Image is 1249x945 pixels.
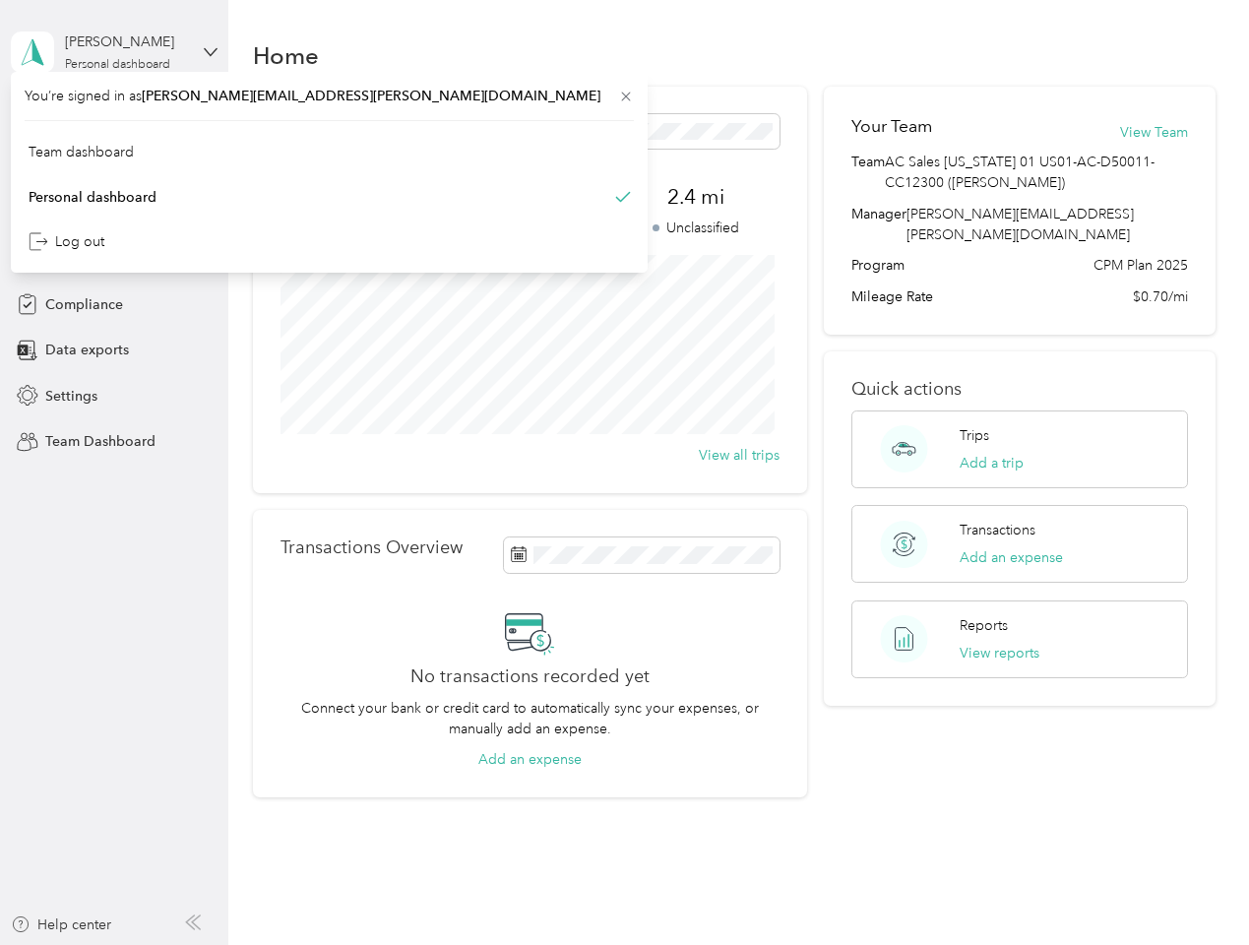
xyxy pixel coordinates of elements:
[851,286,933,307] span: Mileage Rate
[281,537,463,558] p: Transactions Overview
[960,520,1035,540] p: Transactions
[851,114,932,139] h2: Your Team
[29,186,156,207] div: Personal dashboard
[253,45,319,66] h1: Home
[45,340,129,360] span: Data exports
[960,615,1008,636] p: Reports
[1120,122,1188,143] button: View Team
[851,255,905,276] span: Program
[478,749,582,770] button: Add an expense
[45,294,123,315] span: Compliance
[45,386,97,407] span: Settings
[1139,835,1249,945] iframe: Everlance-gr Chat Button Frame
[851,379,1187,400] p: Quick actions
[851,204,906,245] span: Manager
[906,206,1134,243] span: [PERSON_NAME][EMAIL_ADDRESS][PERSON_NAME][DOMAIN_NAME]
[29,231,104,252] div: Log out
[885,152,1187,193] span: AC Sales [US_STATE] 01 US01-AC-D50011-CC12300 ([PERSON_NAME])
[65,31,188,52] div: [PERSON_NAME]
[960,425,989,446] p: Trips
[851,152,885,193] span: Team
[960,547,1063,568] button: Add an expense
[281,698,780,739] p: Connect your bank or credit card to automatically sync your expenses, or manually add an expense.
[613,183,780,211] span: 2.4 mi
[1133,286,1188,307] span: $0.70/mi
[960,453,1024,473] button: Add a trip
[65,59,170,71] div: Personal dashboard
[613,218,780,238] p: Unclassified
[29,142,134,162] div: Team dashboard
[11,914,111,935] button: Help center
[410,666,650,687] h2: No transactions recorded yet
[25,86,634,106] span: You’re signed in as
[45,431,156,452] span: Team Dashboard
[142,88,600,104] span: [PERSON_NAME][EMAIL_ADDRESS][PERSON_NAME][DOMAIN_NAME]
[699,445,780,466] button: View all trips
[960,643,1039,663] button: View reports
[1093,255,1188,276] span: CPM Plan 2025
